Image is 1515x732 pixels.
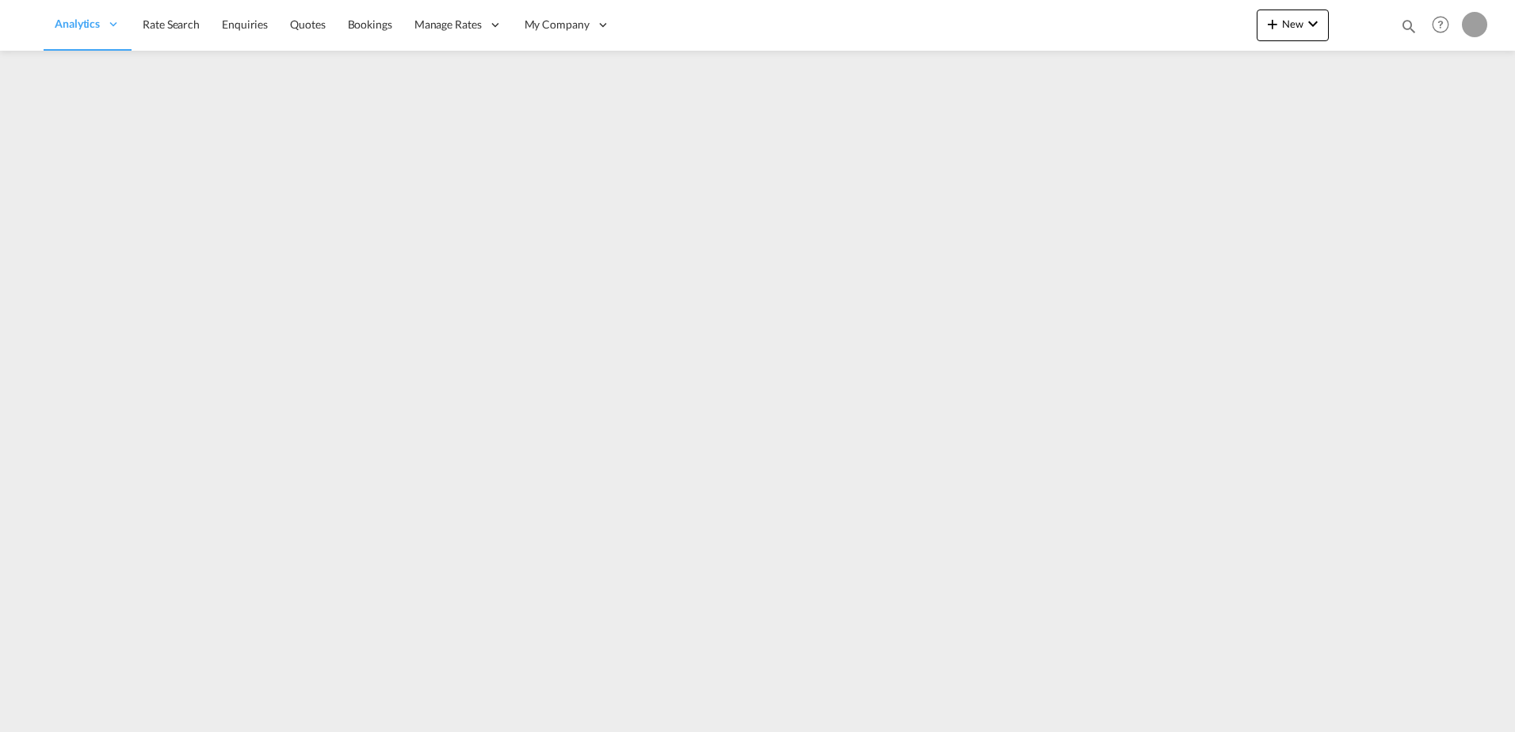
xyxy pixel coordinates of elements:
div: Help [1427,11,1462,40]
span: Rate Search [143,17,200,31]
md-icon: icon-chevron-down [1303,14,1322,33]
span: Manage Rates [414,17,482,32]
span: Bookings [348,17,392,31]
div: icon-magnify [1400,17,1418,41]
span: Enquiries [222,17,268,31]
span: My Company [525,17,590,32]
span: Analytics [55,16,100,32]
span: Quotes [290,17,325,31]
span: Help [1427,11,1454,38]
span: New [1263,17,1322,30]
md-icon: icon-plus 400-fg [1263,14,1282,33]
md-icon: icon-magnify [1400,17,1418,35]
button: icon-plus 400-fgNewicon-chevron-down [1257,10,1329,41]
